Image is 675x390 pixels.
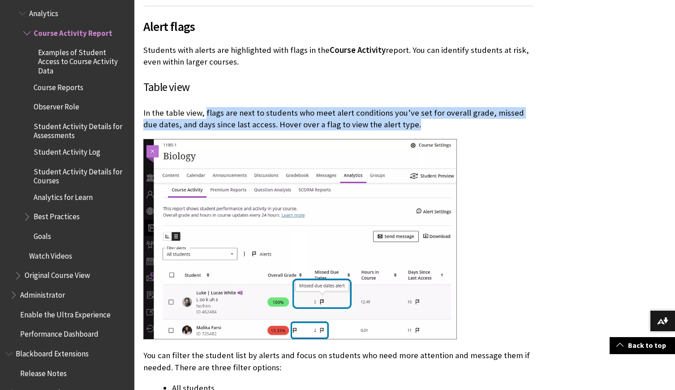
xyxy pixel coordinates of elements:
[34,164,128,185] span: Student Activity Details for Courses
[38,45,128,75] span: Examples of Student Access to Course Activity Data
[20,307,111,319] span: Enable the Ultra Experience
[34,26,112,38] span: Course Activity Report
[34,229,51,241] span: Goals
[20,366,67,378] span: Release Notes
[34,119,128,140] span: Student Activity Details for Assessments
[20,287,65,299] span: Administrator
[34,190,93,202] span: Analytics for Learn
[143,79,533,96] h3: Table view
[143,139,457,339] img: The Course Activity table view, showing alert flags for overall grade and days since last activit...
[34,209,80,221] span: Best Practices
[16,346,89,358] span: Blackboard Extensions
[29,6,58,18] span: Analytics
[34,80,83,92] span: Course Reports
[143,107,533,130] p: In the table view, flags are next to students who meet alert conditions you’ve set for overall gr...
[34,144,100,156] span: Student Activity Log
[29,248,72,260] span: Watch Videos
[143,350,533,373] p: You can filter the student list by alerts and focus on students who need more attention and messa...
[20,327,99,339] span: Performance Dashboard
[143,44,533,68] p: Students with alerts are highlighted with flags in the report. You can identify students at risk,...
[34,99,79,111] span: Observer Role
[610,337,675,354] a: Back to top
[25,268,90,280] span: Original Course View
[330,45,386,55] span: Course Activity
[143,17,533,36] span: Alert flags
